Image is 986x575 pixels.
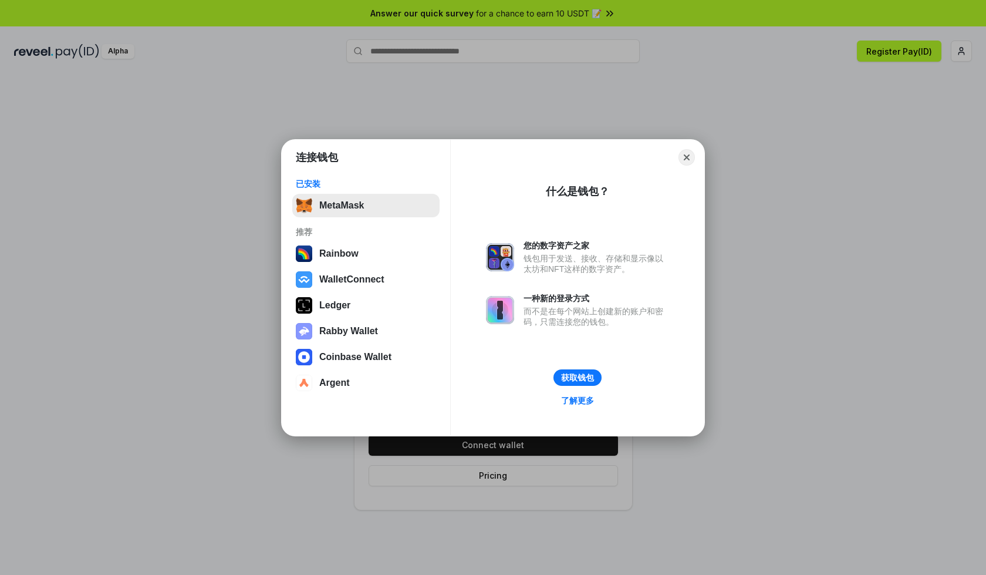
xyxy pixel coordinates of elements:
[292,294,440,317] button: Ledger
[486,296,514,324] img: svg+xml,%3Csvg%20xmlns%3D%22http%3A%2F%2Fwww.w3.org%2F2000%2Fsvg%22%20fill%3D%22none%22%20viewBox...
[292,194,440,217] button: MetaMask
[319,352,391,362] div: Coinbase Wallet
[678,149,695,166] button: Close
[319,326,378,337] div: Rabby Wallet
[524,253,669,274] div: 钱包用于发送、接收、存储和显示像以太坊和NFT这样的数字资产。
[296,297,312,314] img: svg+xml,%3Csvg%20xmlns%3D%22http%3A%2F%2Fwww.w3.org%2F2000%2Fsvg%22%20width%3D%2228%22%20height%3...
[524,293,669,304] div: 一种新的登录方式
[319,300,350,311] div: Ledger
[296,349,312,365] img: svg+xml,%3Csvg%20width%3D%2228%22%20height%3D%2228%22%20viewBox%3D%220%200%2028%2028%22%20fill%3D...
[561,395,594,406] div: 了解更多
[296,150,338,164] h1: 连接钱包
[292,345,440,369] button: Coinbase Wallet
[296,179,436,189] div: 已安装
[296,271,312,288] img: svg+xml,%3Csvg%20width%3D%2228%22%20height%3D%2228%22%20viewBox%3D%220%200%2028%2028%22%20fill%3D...
[296,197,312,214] img: svg+xml,%3Csvg%20fill%3D%22none%22%20height%3D%2233%22%20viewBox%3D%220%200%2035%2033%22%20width%...
[546,184,609,199] div: 什么是钱包？
[292,371,440,395] button: Argent
[524,306,669,327] div: 而不是在每个网站上创建新的账户和密码，只需连接您的钱包。
[554,393,601,408] a: 了解更多
[524,240,669,251] div: 您的数字资产之家
[296,246,312,262] img: svg+xml,%3Csvg%20width%3D%22120%22%20height%3D%22120%22%20viewBox%3D%220%200%20120%20120%22%20fil...
[486,243,514,271] img: svg+xml,%3Csvg%20xmlns%3D%22http%3A%2F%2Fwww.w3.org%2F2000%2Fsvg%22%20fill%3D%22none%22%20viewBox...
[292,268,440,291] button: WalletConnect
[553,369,602,386] button: 获取钱包
[319,248,359,259] div: Rainbow
[561,372,594,383] div: 获取钱包
[296,323,312,339] img: svg+xml,%3Csvg%20xmlns%3D%22http%3A%2F%2Fwww.w3.org%2F2000%2Fsvg%22%20fill%3D%22none%22%20viewBox...
[296,375,312,391] img: svg+xml,%3Csvg%20width%3D%2228%22%20height%3D%2228%22%20viewBox%3D%220%200%2028%2028%22%20fill%3D...
[292,242,440,265] button: Rainbow
[292,320,440,343] button: Rabby Wallet
[319,378,350,388] div: Argent
[296,227,436,237] div: 推荐
[319,274,384,285] div: WalletConnect
[319,200,364,211] div: MetaMask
